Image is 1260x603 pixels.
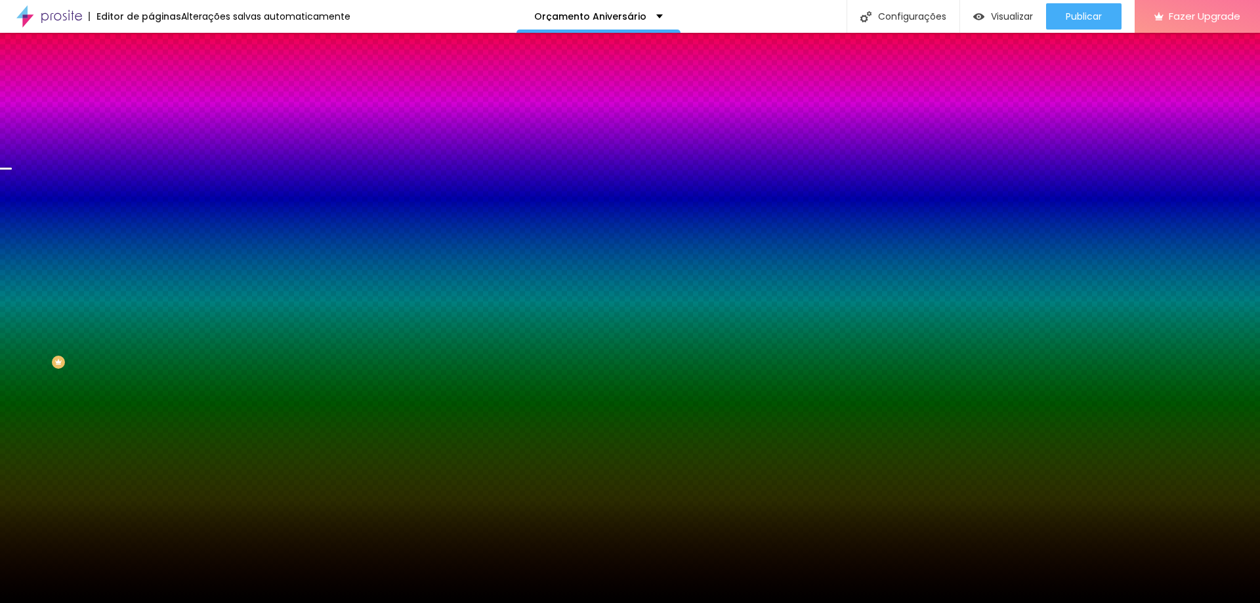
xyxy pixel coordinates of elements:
[181,12,350,21] div: Alterações salvas automaticamente
[973,11,984,22] img: view-1.svg
[89,12,181,21] div: Editor de páginas
[991,11,1033,22] span: Visualizar
[534,12,646,21] p: Orçamento Aniversário
[1066,11,1102,22] span: Publicar
[1046,3,1122,30] button: Publicar
[860,11,871,22] img: Icone
[1169,10,1240,22] span: Fazer Upgrade
[960,3,1046,30] button: Visualizar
